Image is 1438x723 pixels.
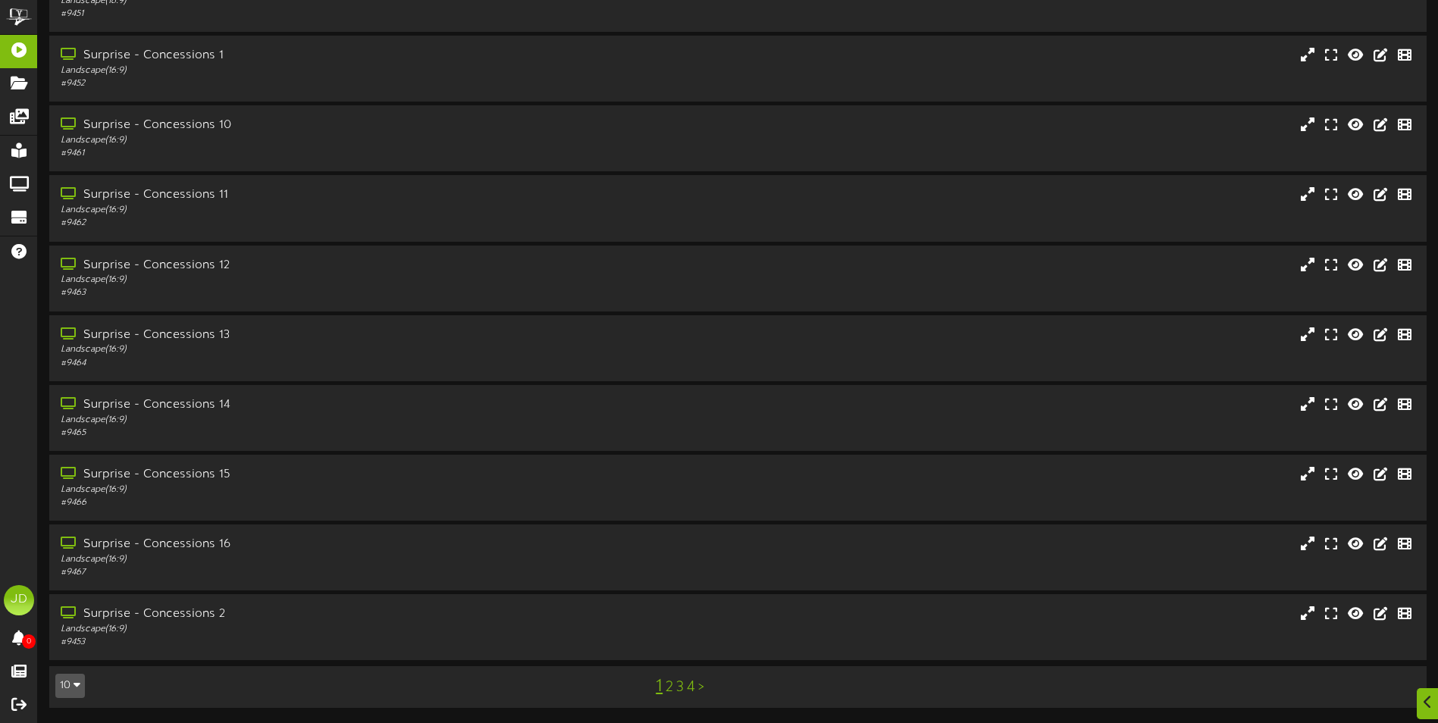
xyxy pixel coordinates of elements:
[61,204,612,217] div: Landscape ( 16:9 )
[61,217,612,230] div: # 9462
[61,257,612,274] div: Surprise - Concessions 12
[61,553,612,566] div: Landscape ( 16:9 )
[61,186,612,204] div: Surprise - Concessions 11
[61,327,612,344] div: Surprise - Concessions 13
[61,566,612,579] div: # 9467
[61,274,612,286] div: Landscape ( 16:9 )
[61,64,612,77] div: Landscape ( 16:9 )
[61,636,612,649] div: # 9453
[61,134,612,147] div: Landscape ( 16:9 )
[61,286,612,299] div: # 9463
[61,414,612,427] div: Landscape ( 16:9 )
[4,585,34,615] div: JD
[61,8,612,20] div: # 9451
[61,343,612,356] div: Landscape ( 16:9 )
[61,47,612,64] div: Surprise - Concessions 1
[666,679,673,696] a: 2
[61,147,612,160] div: # 9461
[61,396,612,414] div: Surprise - Concessions 14
[61,77,612,90] div: # 9452
[61,357,612,370] div: # 9464
[55,674,85,698] button: 10
[61,623,612,636] div: Landscape ( 16:9 )
[61,606,612,623] div: Surprise - Concessions 2
[61,496,612,509] div: # 9466
[61,117,612,134] div: Surprise - Concessions 10
[61,466,612,484] div: Surprise - Concessions 15
[61,484,612,496] div: Landscape ( 16:9 )
[61,427,612,440] div: # 9465
[698,679,704,696] a: >
[687,679,695,696] a: 4
[676,679,684,696] a: 3
[61,536,612,553] div: Surprise - Concessions 16
[656,677,663,696] a: 1
[22,634,36,649] span: 0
